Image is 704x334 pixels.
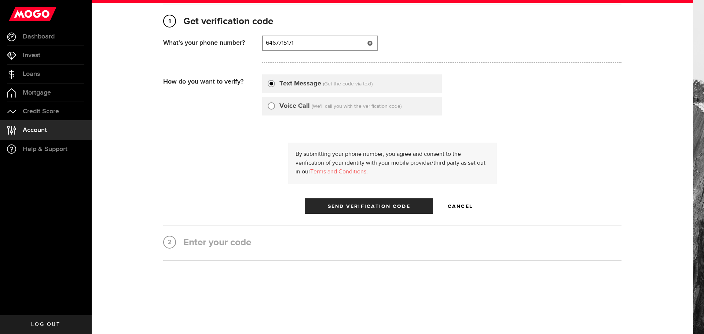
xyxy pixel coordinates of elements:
h2: Enter your code [163,236,621,249]
span: 2 [164,236,175,248]
span: 1 [164,15,175,27]
span: (We'll call you with the verification code) [312,104,401,109]
input: Voice Call [268,101,275,109]
input: Text Message [268,79,275,86]
a: Terms and Conditions [310,169,366,175]
div: By submitting your phone number, you agree and consent to the verification of your identity with ... [288,143,497,184]
span: Account [23,127,47,133]
button: Open LiveChat chat widget [6,3,28,25]
label: Text Message [279,79,321,89]
span: (Get the code via text) [323,81,373,87]
button: Send Verification Code [305,198,433,214]
span: Credit Score [23,108,59,115]
span: Mortgage [23,89,51,96]
label: Voice Call [279,101,310,111]
button: Cancel [440,198,480,214]
span: Log out [31,322,60,327]
span: Cancel [448,204,472,209]
span: Help & Support [23,146,67,153]
span: Send Verification Code [328,204,410,209]
h2: Get verification code [163,15,621,28]
div: What's your phone number? [163,36,262,47]
span: Dashboard [23,33,55,40]
div: How do you want to verify? [163,74,262,86]
span: Invest [23,52,40,59]
span: Loans [23,71,40,77]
